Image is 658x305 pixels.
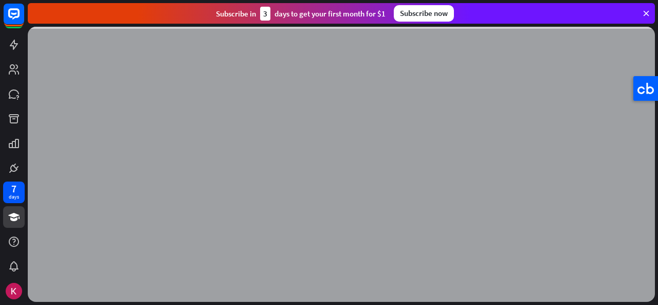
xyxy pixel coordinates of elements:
[260,7,270,21] div: 3
[394,5,454,22] div: Subscribe now
[11,184,16,193] div: 7
[216,7,386,21] div: Subscribe in days to get your first month for $1
[9,193,19,201] div: days
[3,182,25,203] a: 7 days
